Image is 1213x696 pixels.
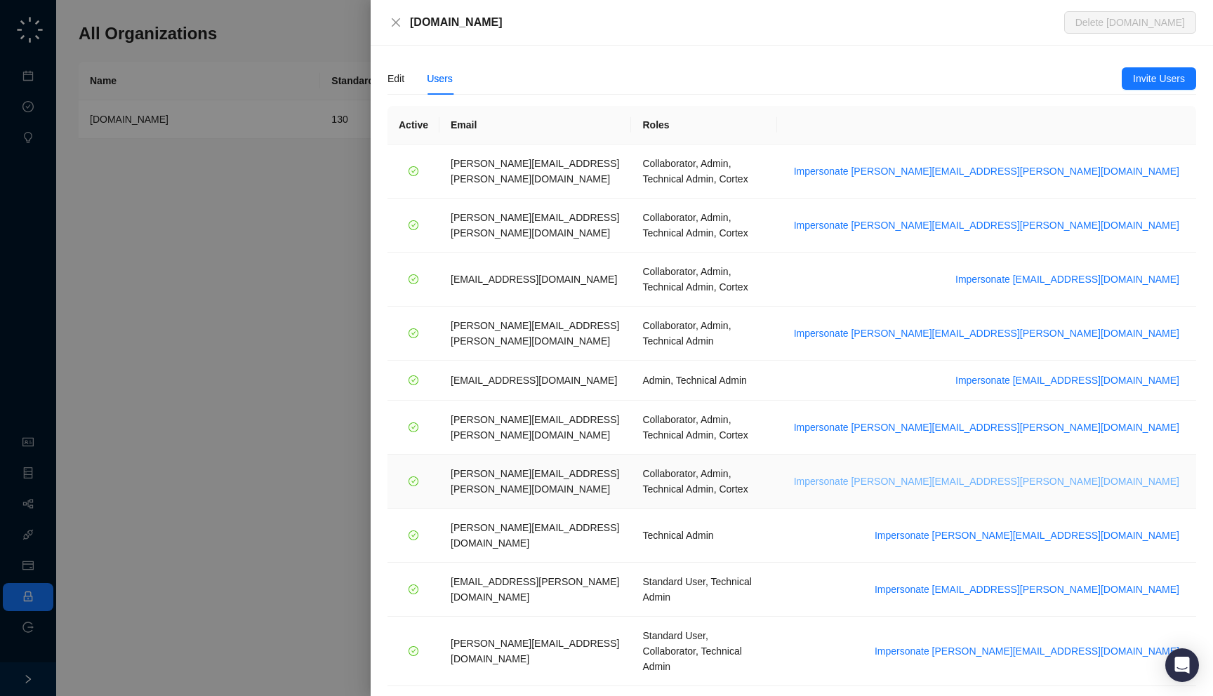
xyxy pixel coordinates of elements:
[631,361,776,401] td: Admin, Technical Admin
[788,217,1185,234] button: Impersonate [PERSON_NAME][EMAIL_ADDRESS][PERSON_NAME][DOMAIN_NAME]
[1122,67,1196,90] button: Invite Users
[451,468,619,495] span: [PERSON_NAME][EMAIL_ADDRESS][PERSON_NAME][DOMAIN_NAME]
[1165,648,1199,682] div: Open Intercom Messenger
[409,375,418,385] span: check-circle
[875,643,1179,659] span: Impersonate [PERSON_NAME][EMAIL_ADDRESS][DOMAIN_NAME]
[788,325,1185,342] button: Impersonate [PERSON_NAME][EMAIL_ADDRESS][PERSON_NAME][DOMAIN_NAME]
[451,320,619,347] span: [PERSON_NAME][EMAIL_ADDRESS][PERSON_NAME][DOMAIN_NAME]
[950,372,1185,389] button: Impersonate [EMAIL_ADDRESS][DOMAIN_NAME]
[631,401,776,455] td: Collaborator, Admin, Technical Admin, Cortex
[1133,71,1185,86] span: Invite Users
[451,274,617,285] span: [EMAIL_ADDRESS][DOMAIN_NAME]
[788,419,1185,436] button: Impersonate [PERSON_NAME][EMAIL_ADDRESS][PERSON_NAME][DOMAIN_NAME]
[409,584,418,594] span: check-circle
[631,563,776,617] td: Standard User, Technical Admin
[631,199,776,253] td: Collaborator, Admin, Technical Admin, Cortex
[631,253,776,307] td: Collaborator, Admin, Technical Admin, Cortex
[387,106,439,145] th: Active
[409,476,418,486] span: check-circle
[451,522,619,549] span: [PERSON_NAME][EMAIL_ADDRESS][DOMAIN_NAME]
[794,163,1179,179] span: Impersonate [PERSON_NAME][EMAIL_ADDRESS][PERSON_NAME][DOMAIN_NAME]
[794,420,1179,435] span: Impersonate [PERSON_NAME][EMAIL_ADDRESS][PERSON_NAME][DOMAIN_NAME]
[439,106,631,145] th: Email
[869,581,1185,598] button: Impersonate [EMAIL_ADDRESS][PERSON_NAME][DOMAIN_NAME]
[875,582,1179,597] span: Impersonate [EMAIL_ADDRESS][PERSON_NAME][DOMAIN_NAME]
[631,106,776,145] th: Roles
[451,158,619,185] span: [PERSON_NAME][EMAIL_ADDRESS][PERSON_NAME][DOMAIN_NAME]
[409,646,418,656] span: check-circle
[631,509,776,563] td: Technical Admin
[451,375,617,386] span: [EMAIL_ADDRESS][DOMAIN_NAME]
[631,145,776,199] td: Collaborator, Admin, Technical Admin, Cortex
[875,528,1179,543] span: Impersonate [PERSON_NAME][EMAIL_ADDRESS][DOMAIN_NAME]
[794,326,1179,341] span: Impersonate [PERSON_NAME][EMAIL_ADDRESS][PERSON_NAME][DOMAIN_NAME]
[409,274,418,284] span: check-circle
[955,272,1179,287] span: Impersonate [EMAIL_ADDRESS][DOMAIN_NAME]
[409,220,418,230] span: check-circle
[788,163,1185,180] button: Impersonate [PERSON_NAME][EMAIL_ADDRESS][PERSON_NAME][DOMAIN_NAME]
[869,643,1185,660] button: Impersonate [PERSON_NAME][EMAIL_ADDRESS][DOMAIN_NAME]
[410,14,1064,31] div: [DOMAIN_NAME]
[409,166,418,176] span: check-circle
[387,71,404,86] div: Edit
[409,328,418,338] span: check-circle
[390,17,402,28] span: close
[794,474,1179,489] span: Impersonate [PERSON_NAME][EMAIL_ADDRESS][PERSON_NAME][DOMAIN_NAME]
[1064,11,1196,34] button: Delete [DOMAIN_NAME]
[451,414,619,441] span: [PERSON_NAME][EMAIL_ADDRESS][PERSON_NAME][DOMAIN_NAME]
[788,473,1185,490] button: Impersonate [PERSON_NAME][EMAIL_ADDRESS][PERSON_NAME][DOMAIN_NAME]
[869,527,1185,544] button: Impersonate [PERSON_NAME][EMAIL_ADDRESS][DOMAIN_NAME]
[409,422,418,432] span: check-circle
[950,271,1185,288] button: Impersonate [EMAIL_ADDRESS][DOMAIN_NAME]
[451,212,619,239] span: [PERSON_NAME][EMAIL_ADDRESS][PERSON_NAME][DOMAIN_NAME]
[631,307,776,361] td: Collaborator, Admin, Technical Admin
[794,217,1179,233] span: Impersonate [PERSON_NAME][EMAIL_ADDRESS][PERSON_NAME][DOMAIN_NAME]
[631,455,776,509] td: Collaborator, Admin, Technical Admin, Cortex
[955,373,1179,388] span: Impersonate [EMAIL_ADDRESS][DOMAIN_NAME]
[409,530,418,540] span: check-circle
[427,71,453,86] div: Users
[451,576,619,603] span: [EMAIL_ADDRESS][PERSON_NAME][DOMAIN_NAME]
[387,14,404,31] button: Close
[451,638,619,664] span: [PERSON_NAME][EMAIL_ADDRESS][DOMAIN_NAME]
[631,617,776,686] td: Standard User, Collaborator, Technical Admin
